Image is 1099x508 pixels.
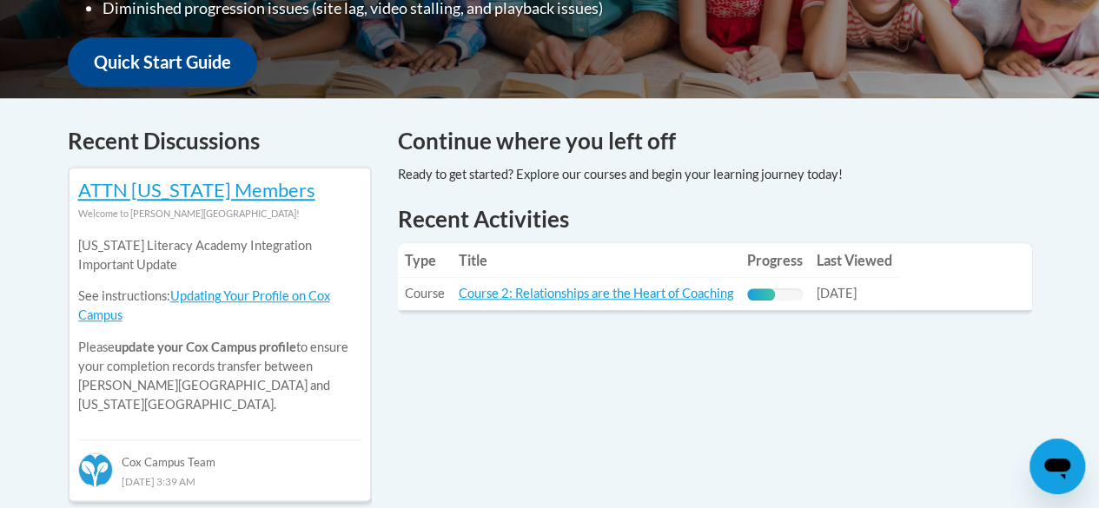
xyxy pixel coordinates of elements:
p: See instructions: [78,287,361,325]
th: Type [398,243,452,278]
div: [DATE] 3:39 AM [78,472,361,491]
b: update your Cox Campus profile [115,340,296,354]
div: Progress, % [747,288,775,300]
th: Last Viewed [810,243,899,278]
th: Progress [740,243,810,278]
span: Course [405,286,445,300]
span: [DATE] [817,286,857,300]
p: [US_STATE] Literacy Academy Integration Important Update [78,236,361,274]
h4: Recent Discussions [68,124,372,158]
img: Cox Campus Team [78,452,113,487]
a: Quick Start Guide [68,37,257,87]
iframe: Button to launch messaging window [1029,439,1085,494]
h4: Continue where you left off [398,124,1032,158]
th: Title [452,243,740,278]
h1: Recent Activities [398,203,1032,234]
div: Please to ensure your completion records transfer between [PERSON_NAME][GEOGRAPHIC_DATA] and [US_... [78,223,361,427]
div: Cox Campus Team [78,439,361,471]
a: ATTN [US_STATE] Members [78,178,315,201]
a: Updating Your Profile on Cox Campus [78,288,330,322]
div: Welcome to [PERSON_NAME][GEOGRAPHIC_DATA]! [78,204,361,223]
a: Course 2: Relationships are the Heart of Coaching [459,286,733,300]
